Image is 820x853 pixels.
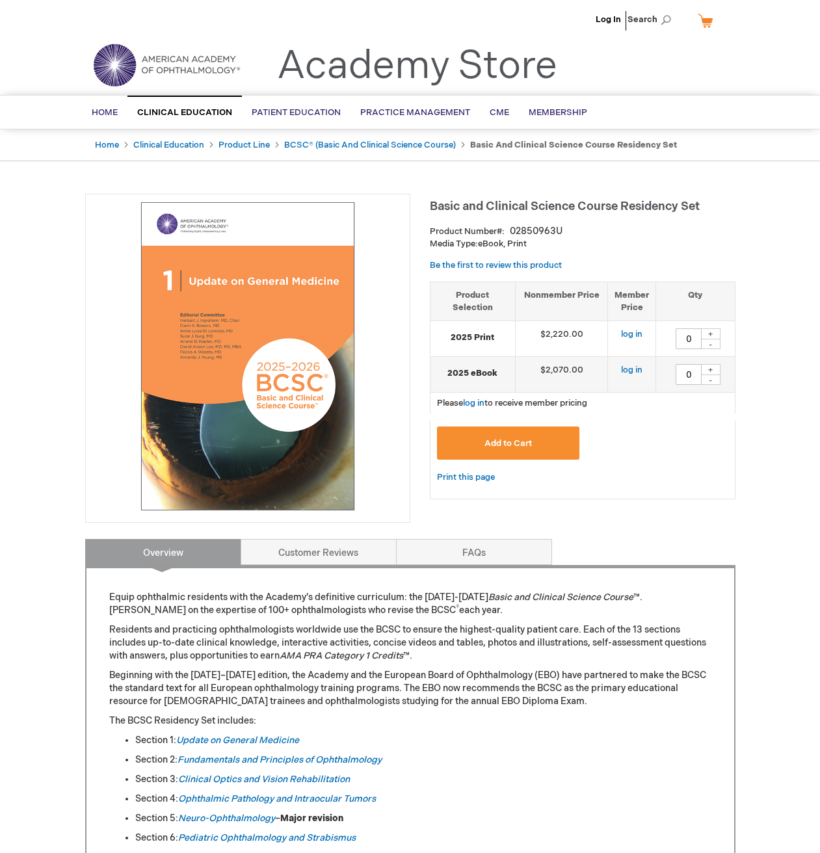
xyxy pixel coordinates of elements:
[280,650,403,661] em: AMA PRA Category 1 Credits
[178,813,275,824] a: Neuro-Ophthalmology
[135,793,711,806] li: Section 4:
[85,539,241,565] a: Overview
[135,812,711,825] li: Section 5: –
[396,539,552,565] a: FAQs
[430,239,478,249] strong: Media Type:
[437,398,587,408] span: Please to receive member pricing
[430,200,700,213] span: Basic and Clinical Science Course Residency Set
[178,832,356,843] a: Pediatric Ophthalmology and Strabismus
[437,426,580,460] button: Add to Cart
[437,332,509,344] strong: 2025 Print
[430,226,505,237] strong: Product Number
[360,107,470,118] span: Practice Management
[621,365,642,375] a: log in
[484,438,532,449] span: Add to Cart
[608,282,656,321] th: Member Price
[109,591,711,617] p: Equip ophthalmic residents with the Academy’s definitive curriculum: the [DATE]-[DATE] ™. [PERSON...
[596,14,621,25] a: Log In
[437,469,495,486] a: Print this page
[135,734,711,747] li: Section 1:
[621,329,642,339] a: log in
[277,43,557,90] a: Academy Store
[515,357,608,393] td: $2,070.00
[463,398,484,408] a: log in
[676,328,702,349] input: Qty
[135,754,711,767] li: Section 2:
[135,773,711,786] li: Section 3:
[529,107,587,118] span: Membership
[430,260,562,270] a: Be the first to review this product
[456,604,459,612] sup: ®
[490,107,509,118] span: CME
[701,328,721,339] div: +
[95,140,119,150] a: Home
[109,623,711,663] p: Residents and practicing ophthalmologists worldwide use the BCSC to ensure the highest-quality pa...
[137,107,232,118] span: Clinical Education
[470,140,677,150] strong: Basic and Clinical Science Course Residency Set
[676,364,702,385] input: Qty
[92,107,118,118] span: Home
[241,539,397,565] a: Customer Reviews
[133,140,204,150] a: Clinical Education
[218,140,270,150] a: Product Line
[437,367,509,380] strong: 2025 eBook
[488,592,633,603] em: Basic and Clinical Science Course
[628,7,677,33] span: Search
[135,832,711,845] li: Section 6:
[252,107,341,118] span: Patient Education
[430,282,516,321] th: Product Selection
[178,793,376,804] a: Ophthalmic Pathology and Intraocular Tumors
[701,374,721,385] div: -
[92,201,403,512] img: Basic and Clinical Science Course Residency Set
[176,735,299,746] a: Update on General Medicine
[284,140,456,150] a: BCSC® (Basic and Clinical Science Course)
[430,238,735,250] p: eBook, Print
[280,813,343,824] strong: Major revision
[109,715,711,728] p: The BCSC Residency Set includes:
[701,339,721,349] div: -
[178,774,350,785] a: Clinical Optics and Vision Rehabilitation
[656,282,735,321] th: Qty
[109,669,711,708] p: Beginning with the [DATE]–[DATE] edition, the Academy and the European Board of Ophthalmology (EB...
[701,364,721,375] div: +
[510,225,562,238] div: 02850963U
[515,282,608,321] th: Nonmember Price
[515,321,608,357] td: $2,220.00
[178,754,382,765] a: Fundamentals and Principles of Ophthalmology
